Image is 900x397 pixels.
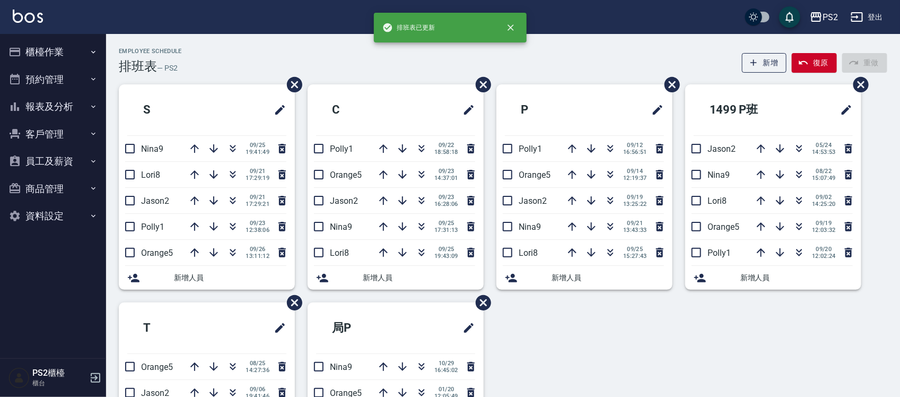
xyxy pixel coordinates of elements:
[707,170,730,180] span: Nina9
[742,53,787,73] button: 新增
[127,91,217,129] h2: S
[246,246,269,253] span: 09/26
[4,38,102,66] button: 櫃檯作業
[279,69,304,100] span: 刪除班表
[316,309,412,347] h2: 局P
[434,201,458,208] span: 16:28:06
[141,248,173,258] span: Orange5
[434,227,458,234] span: 17:31:13
[434,149,458,156] span: 18:58:18
[246,149,269,156] span: 19:41:49
[694,91,804,129] h2: 1499 P班
[846,7,887,27] button: 登出
[4,66,102,93] button: 預約管理
[382,22,435,33] span: 排班表已更新
[812,194,836,201] span: 09/02
[552,272,664,283] span: 新增人員
[707,248,731,258] span: Polly1
[456,315,475,341] span: 修改班表的標題
[812,253,836,260] span: 12:02:24
[434,220,458,227] span: 09/25
[330,362,352,372] span: Nina9
[812,168,836,175] span: 08/22
[623,246,647,253] span: 09/25
[806,6,842,28] button: PS2
[127,309,217,347] h2: T
[623,175,647,182] span: 12:19:37
[32,378,86,388] p: 櫃台
[141,222,164,232] span: Polly1
[812,149,836,156] span: 14:53:53
[456,97,475,123] span: 修改班表的標題
[119,48,182,55] h2: Employee Schedule
[246,367,269,374] span: 14:27:36
[330,222,352,232] span: Nina9
[779,6,800,28] button: save
[246,194,269,201] span: 09/21
[740,272,853,283] span: 新增人員
[812,175,836,182] span: 15:07:49
[434,360,458,367] span: 10/29
[13,10,43,23] img: Logo
[812,142,836,149] span: 05/24
[246,220,269,227] span: 09/23
[792,53,837,73] button: 復原
[812,220,836,227] span: 09/19
[468,287,493,318] span: 刪除班表
[623,194,647,201] span: 09/19
[823,11,838,24] div: PS2
[330,248,349,258] span: Lori8
[316,91,406,129] h2: C
[434,175,458,182] span: 14:37:01
[246,360,269,367] span: 08/25
[246,168,269,175] span: 09/21
[4,175,102,203] button: 商品管理
[267,97,286,123] span: 修改班表的標題
[246,386,269,393] span: 09/06
[330,144,353,154] span: Polly1
[519,222,541,232] span: Nina9
[812,227,836,234] span: 12:03:32
[4,148,102,175] button: 員工及薪資
[279,287,304,318] span: 刪除班表
[519,144,542,154] span: Polly1
[434,168,458,175] span: 09/23
[623,253,647,260] span: 15:27:43
[434,386,458,393] span: 01/20
[812,201,836,208] span: 14:25:20
[4,120,102,148] button: 客戶管理
[434,253,458,260] span: 19:43:09
[141,144,163,154] span: Nina9
[141,196,169,206] span: Jason2
[496,266,672,290] div: 新增人員
[519,196,547,206] span: Jason2
[4,93,102,120] button: 報表及分析
[246,142,269,149] span: 09/25
[623,201,647,208] span: 13:25:22
[434,194,458,201] span: 09/23
[468,69,493,100] span: 刪除班表
[707,196,727,206] span: Lori8
[246,175,269,182] span: 17:29:19
[505,91,595,129] h2: P
[434,246,458,253] span: 09/25
[645,97,664,123] span: 修改班表的標題
[623,227,647,234] span: 13:43:33
[623,220,647,227] span: 09/21
[519,170,551,180] span: Orange5
[246,253,269,260] span: 13:11:12
[246,201,269,208] span: 17:29:21
[845,69,870,100] span: 刪除班表
[623,142,647,149] span: 09/12
[707,222,739,232] span: Orange5
[434,367,458,374] span: 16:45:02
[141,362,173,372] span: Orange5
[246,227,269,234] span: 12:38:06
[141,170,160,180] span: Lori8
[499,16,522,39] button: close
[308,266,484,290] div: 新增人員
[267,315,286,341] span: 修改班表的標題
[623,149,647,156] span: 16:56:51
[330,170,362,180] span: Orange5
[812,246,836,253] span: 09/20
